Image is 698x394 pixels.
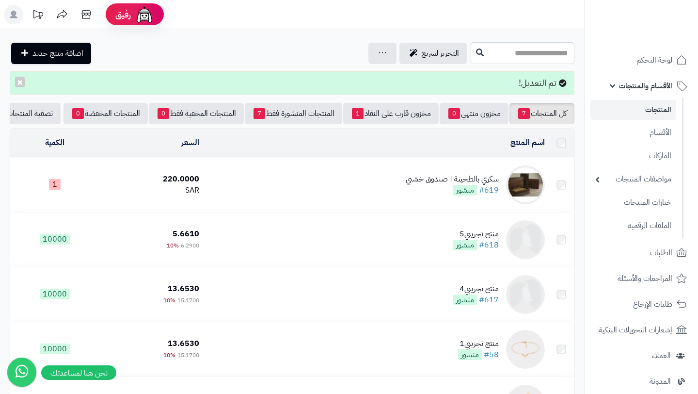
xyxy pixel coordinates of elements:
a: #617 [479,294,499,306]
a: كل المنتجات7 [509,103,574,124]
a: المنتجات المخفية فقط0 [149,103,244,124]
span: طلبات الإرجاع [633,297,672,311]
a: إشعارات التحويلات البنكية [590,318,692,342]
a: العملاء [590,344,692,367]
span: الطلبات [650,246,672,260]
img: سكري بالطحينة | صندوق خشبي [506,165,545,204]
a: الطلبات [590,241,692,264]
a: اضافة منتج جديد [11,43,91,64]
span: اضافة منتج جديد [32,48,83,59]
a: الملفات الرقمية [590,215,676,236]
span: 6.2900 [181,241,199,250]
button: × [15,77,25,87]
a: التحرير لسريع [399,43,467,64]
span: 10000 [40,234,70,245]
a: #58 [484,349,499,361]
a: تحديثات المنصة [26,5,50,27]
span: منشور [453,295,477,305]
div: منتج تجريبي1 [458,338,499,349]
div: تم التعديل! [10,71,574,95]
span: منشور [453,240,477,250]
a: طلبات الإرجاع [590,293,692,316]
a: مواصفات المنتجات [590,169,676,190]
span: منشور [453,185,477,196]
a: الماركات [590,146,676,166]
div: 220.0000 [103,174,199,185]
a: المنتجات المخفضة0 [63,103,148,124]
a: الأقسام [590,122,676,143]
a: مخزون قارب على النفاذ1 [343,103,439,124]
a: مخزون منتهي0 [440,103,508,124]
span: 10% [167,241,179,250]
span: 10% [163,351,175,360]
a: السعر [181,137,199,148]
span: 0 [158,108,169,119]
span: 15.1700 [177,351,199,360]
span: 7 [518,108,530,119]
span: 5.6610 [173,228,199,240]
div: منتج تجريبي5 [453,229,499,240]
a: الكمية [45,137,64,148]
span: 1 [49,179,61,190]
a: اسم المنتج [510,137,545,148]
span: 0 [72,108,84,119]
span: 10% [163,296,175,305]
div: SAR [103,185,199,196]
span: إشعارات التحويلات البنكية [599,323,672,337]
span: التحرير لسريع [422,48,459,59]
span: تصفية المنتجات [6,108,53,119]
span: الأقسام والمنتجات [619,79,672,93]
span: 10000 [40,289,70,299]
span: 15.1700 [177,296,199,305]
span: لوحة التحكم [636,53,672,67]
span: المدونة [650,375,671,388]
span: رفيق [115,9,131,20]
a: #619 [479,184,499,196]
span: العملاء [652,349,671,362]
div: سكري بالطحينة | صندوق خشبي [406,174,499,185]
a: المنتجات المنشورة فقط7 [245,103,342,124]
a: خيارات المنتجات [590,192,676,213]
div: منتج تجريبي4 [453,283,499,295]
span: 0 [448,108,460,119]
span: 7 [254,108,265,119]
span: 13.6530 [168,338,199,349]
a: المدونة [590,370,692,393]
span: المراجعات والأسئلة [618,272,672,285]
img: منتج تجريبي4 [506,275,545,314]
img: منتج تجريبي5 [506,220,545,259]
a: المراجعات والأسئلة [590,267,692,290]
span: 13.6530 [168,283,199,295]
a: المنتجات [590,100,676,120]
span: 1 [352,108,364,119]
a: لوحة التحكم [590,49,692,72]
img: منتج تجريبي1 [506,330,545,369]
img: ai-face.png [135,5,154,24]
span: 10000 [40,344,70,354]
a: #618 [479,239,499,251]
span: منشور [458,349,482,360]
